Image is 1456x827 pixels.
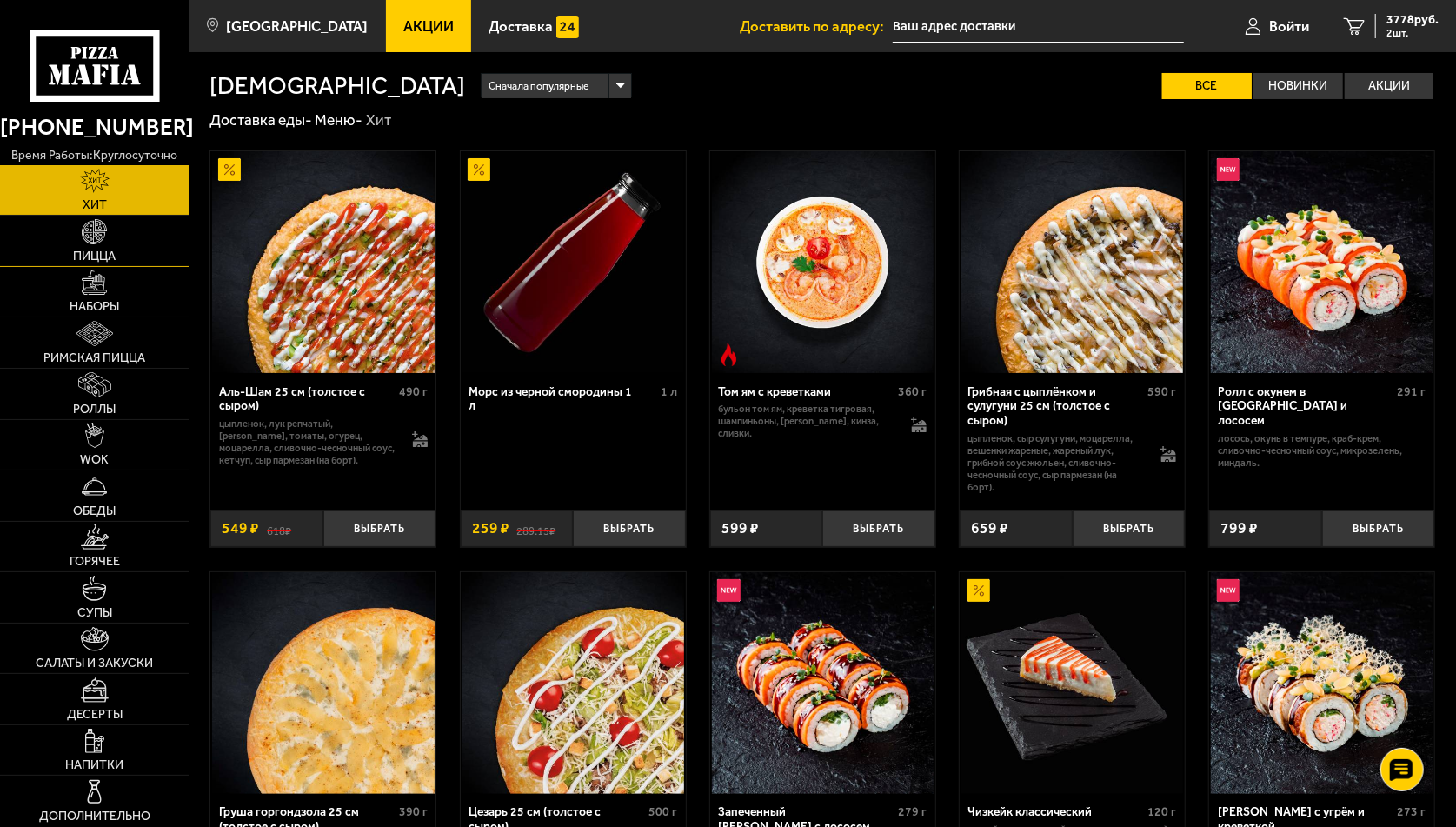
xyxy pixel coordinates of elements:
img: Запеченный ролл Гурмэ с лососем и угрём [712,572,934,795]
a: АкционныйМорс из черной смородины 1 л [461,151,686,374]
label: Акции [1345,73,1434,99]
span: Десерты [67,709,123,721]
p: бульон том ям, креветка тигровая, шампиньоны, [PERSON_NAME], кинза, сливки. [718,403,895,440]
span: Доставка [489,19,553,34]
span: 799 ₽ [1220,521,1258,536]
img: Морс из черной смородины 1 л [462,151,684,374]
span: Доставить по адресу: [740,19,893,34]
span: 390 г [399,804,428,819]
span: [GEOGRAPHIC_DATA] [226,19,368,34]
div: Чизкейк классический [968,805,1144,820]
span: Войти [1269,19,1309,34]
a: НовинкаРолл с окунем в темпуре и лососем [1209,151,1434,374]
span: 490 г [399,384,428,399]
span: 120 г [1147,804,1176,819]
img: Новинка [1217,158,1240,181]
span: Наборы [70,301,119,313]
a: Меню- [315,111,362,129]
img: Новинка [1217,579,1240,602]
img: Ролл Калипсо с угрём и креветкой [1211,572,1433,795]
span: 599 ₽ [721,521,759,536]
span: 279 г [898,804,927,819]
span: 500 г [648,804,677,819]
button: Выбрать [822,510,935,548]
button: Выбрать [1073,510,1186,548]
img: Чизкейк классический [961,572,1184,795]
span: 2 шт. [1386,28,1439,38]
a: Острое блюдоТом ям с креветками [710,151,935,374]
img: Акционный [218,158,241,181]
p: цыпленок, сыр сулугуни, моцарелла, вешенки жареные, жареный лук, грибной соус Жюльен, сливочно-че... [968,433,1146,494]
span: Хит [83,199,107,211]
span: Сначала популярные [489,72,589,101]
label: Все [1162,73,1252,99]
span: 1 л [661,384,677,399]
a: НовинкаРолл Калипсо с угрём и креветкой [1209,572,1434,795]
h1: [DEMOGRAPHIC_DATA] [209,74,465,98]
span: Напитки [65,759,123,771]
button: Выбрать [573,510,686,548]
span: Пицца [73,250,116,263]
a: АкционныйЧизкейк классический [960,572,1185,795]
div: Грибная с цыплёнком и сулугуни 25 см (толстое с сыром) [968,385,1144,429]
label: Новинки [1253,73,1343,99]
div: Аль-Шам 25 см (толстое с сыром) [219,385,395,414]
img: Новинка [717,579,740,602]
p: лосось, окунь в темпуре, краб-крем, сливочно-чесночный соус, микрозелень, миндаль. [1218,433,1426,470]
span: 360 г [898,384,927,399]
span: Римская пицца [43,352,145,364]
a: Цезарь 25 см (толстое с сыром) [461,572,686,795]
span: Супы [77,607,112,619]
img: Акционный [468,158,490,181]
span: Роллы [73,403,116,416]
a: Грибная с цыплёнком и сулугуни 25 см (толстое с сыром) [960,151,1185,374]
span: 549 ₽ [223,521,260,536]
button: Выбрать [1322,510,1435,548]
a: Груша горгондзола 25 см (толстое с сыром) [210,572,435,795]
span: Акции [403,19,454,34]
div: Хит [366,110,391,130]
a: АкционныйАль-Шам 25 см (толстое с сыром) [210,151,435,374]
img: Ролл с окунем в темпуре и лососем [1211,151,1433,374]
span: 3778 руб. [1386,14,1439,26]
p: цыпленок, лук репчатый, [PERSON_NAME], томаты, огурец, моцарелла, сливочно-чесночный соус, кетчуп... [219,418,396,467]
span: 273 г [1398,804,1426,819]
span: Горячее [70,556,120,568]
img: Острое блюдо [717,343,740,366]
a: НовинкаЗапеченный ролл Гурмэ с лососем и угрём [710,572,935,795]
img: Цезарь 25 см (толстое с сыром) [462,572,684,795]
span: 259 ₽ [472,521,509,536]
div: Том ям с креветками [718,385,894,400]
div: Ролл с окунем в [GEOGRAPHIC_DATA] и лососем [1218,385,1393,429]
img: Аль-Шам 25 см (толстое с сыром) [212,151,435,374]
img: Груша горгондзола 25 см (толстое с сыром) [212,572,435,795]
span: 659 ₽ [971,521,1008,536]
span: 291 г [1398,384,1426,399]
s: 618 ₽ [267,521,291,536]
input: Ваш адрес доставки [893,10,1184,43]
img: Грибная с цыплёнком и сулугуни 25 см (толстое с сыром) [961,151,1184,374]
a: Доставка еды- [209,111,312,129]
button: Выбрать [323,510,436,548]
span: Салаты и закуски [36,657,153,670]
span: 590 г [1147,384,1176,399]
s: 289.15 ₽ [516,521,555,536]
img: Том ям с креветками [712,151,934,374]
span: Дополнительно [39,810,150,823]
span: WOK [80,454,109,466]
img: 15daf4d41897b9f0e9f617042186c801.svg [556,16,579,38]
div: Морс из черной смородины 1 л [469,385,656,414]
img: Акционный [967,579,990,602]
span: Обеды [73,505,116,517]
